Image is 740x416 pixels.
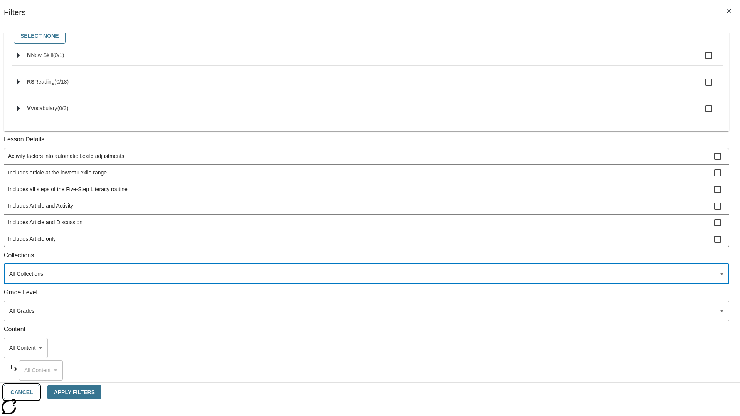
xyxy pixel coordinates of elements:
span: N [27,52,31,58]
span: 0 skills selected/3 skills in group [57,105,69,111]
p: Grade Level [4,288,729,297]
div: Select Content [19,360,63,381]
button: Select None [14,29,66,44]
span: Activity factors into automatic Lexile adjustments [8,152,714,160]
span: New Skill [31,52,53,58]
div: Activity factors into automatic Lexile adjustments [4,148,729,165]
p: Content [4,325,729,334]
span: Includes Article only [8,235,714,243]
span: 0 skills selected/18 skills in group [55,79,69,85]
button: Close Filters side menu [721,3,737,19]
div: Includes Article only [4,231,729,248]
div: Includes all steps of the Five-Step Literacy routine [4,181,729,198]
p: Collections [4,251,729,260]
span: Includes Article and Activity [8,202,714,210]
p: Lesson Details [4,135,729,144]
span: Reading [34,79,54,85]
button: Apply Filters [47,385,101,400]
span: V [27,105,30,111]
div: Includes article at the lowest Lexile range [4,165,729,181]
div: Select Content [4,338,48,358]
span: Includes all steps of the Five-Step Literacy routine [8,185,714,193]
div: Includes Article and Activity [4,198,729,215]
h1: Filters [4,8,26,29]
span: Includes article at the lowest Lexile range [8,169,714,177]
button: Cancel [4,385,39,400]
span: Includes Article and Discussion [8,218,714,226]
div: Select a collection [4,264,729,284]
ul: Select skills [12,45,723,125]
div: Select grades [4,301,729,321]
span: 0 skills selected/1 skills in group [53,52,64,58]
span: RS [27,79,34,85]
ul: Lesson Details [4,148,729,247]
div: Select skills [10,27,723,45]
div: Includes Article and Discussion [4,215,729,231]
span: Vocabulary [30,105,57,111]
